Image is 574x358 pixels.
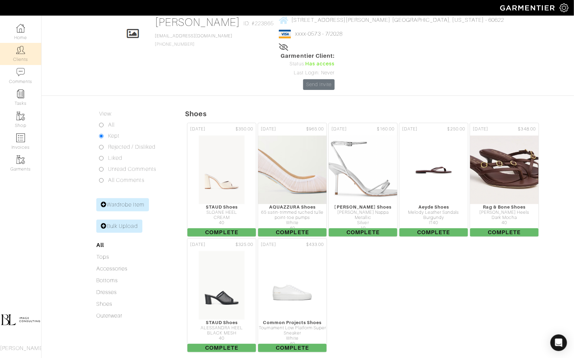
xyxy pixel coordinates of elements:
span: [DATE] [190,241,205,248]
a: Accessories [96,266,128,272]
a: Wardrobe Item [96,198,149,211]
a: [EMAIL_ADDRESS][DOMAIN_NAME] [155,34,232,38]
div: 10 [329,226,397,231]
span: Complete [470,228,539,237]
div: 40 [470,220,539,226]
a: [DATE] $348.00 Rag & Bone Shoes [PERSON_NAME] Heels Dark Mocha 40 Complete [469,122,540,238]
div: 40 [187,220,256,226]
span: [STREET_ADDRESS][PERSON_NAME] [GEOGRAPHIC_DATA], [US_STATE] - 60622 [291,17,504,23]
div: STAUD Shoes [187,204,256,210]
div: [PERSON_NAME] Shoes [329,204,397,210]
span: Has access [305,60,335,68]
span: Complete [258,228,327,237]
a: [PERSON_NAME] [155,16,240,28]
img: dashboard-icon-dbcd8f5a0b271acd01030246c82b418ddd0df26cd7fceb0bd07c9910d44c42f6.png [16,24,25,33]
a: [DATE] $325.00 STAUD Shoes ALESSANDRA HEEL BLACK MESH 40 Complete [186,238,257,353]
span: $250.00 [448,126,465,132]
img: diYnkaLjXMj4hnKkbJ4LCFS8 [198,251,245,320]
div: CREAM [187,215,256,220]
span: ID: #223865 [244,19,274,28]
img: garments-icon-b7da505a4dc4fd61783c78ac3ca0ef83fa9d6f193b1c9dc38574b1d14d53ca28.png [16,155,25,164]
div: Melody Leather Sandals [399,210,468,215]
span: Complete [187,228,256,237]
a: Bulk Upload [96,220,142,233]
a: [STREET_ADDRESS][PERSON_NAME] [GEOGRAPHIC_DATA], [US_STATE] - 60622 [279,16,504,24]
div: Tournament Low Platform Super Sneaker [258,325,327,336]
div: White [258,336,327,341]
img: visa-934b35602734be37eb7d5d7e5dbcd2044c359bf20a24dc3361ca3fa54326a8a7.png [279,30,291,38]
a: Dresses [96,289,117,295]
div: Open Intercom Messenger [550,334,567,351]
span: [PHONE_NUMBER] [155,34,232,47]
img: garmentier-logo-header-white-b43fb05a5012e4ada735d5af1a66efaba907eab6374d6393d1fbf88cb4ef424d.png [497,2,560,14]
span: $433.00 [306,241,324,248]
img: gear-icon-white-bd11855cb880d31180b6d7d6211b90ccbf57a29d726f0c71d8c61bd08dd39cc2.png [560,3,568,12]
span: $325.00 [236,241,253,248]
div: AQUAZZURA Shoes [258,204,327,210]
label: All [108,121,115,129]
a: [DATE] $965.00 AQUAZZURA Shoes 65 satin-trimmed ruched tulle point-toe pumps White 40 Complete [257,122,328,238]
div: Silver [329,220,397,226]
a: Shoes [96,301,112,307]
a: [DATE] $433.00 Common Projects Shoes Tournament Low Platform Super Sneaker White 40 Complete [257,238,328,353]
span: $348.00 [518,126,536,132]
label: Liked [108,154,122,162]
img: V9HaoXd92XPS94rs6ysTiiCG [239,135,346,204]
div: 40 [187,336,256,341]
a: [DATE] $350.00 STAUD Shoes SLOANE HEEL CREAM 40 Complete [186,122,257,238]
div: SLOANE HEEL [187,210,256,215]
img: garments-icon-b7da505a4dc4fd61783c78ac3ca0ef83fa9d6f193b1c9dc38574b1d14d53ca28.png [16,112,25,120]
img: Zn91ubT4shPxr6HqmeU1sHKG [319,135,407,204]
span: [DATE] [190,126,205,132]
div: Dark Mocha [470,215,539,220]
img: reminder-icon-8004d30b9f0a5d33ae49ab947aed9ed385cf756f9e5892f1edd6e32f2345188e.png [16,90,25,98]
img: GkmHFG8xMbtV3kkEbwJ3oiqg [198,135,245,204]
img: DzuNKEAe3FyWaEaEg92gYR9P [445,135,564,204]
div: Status: [281,60,335,68]
div: Common Projects Shoes [258,320,327,325]
a: Outerwear [96,313,122,319]
div: [PERSON_NAME] Nappa Metallic [329,210,397,221]
label: All Comments [108,176,144,184]
span: $965.00 [306,126,324,132]
label: Kept [108,132,120,140]
span: Complete [399,228,468,237]
a: All [96,242,104,248]
div: 65 satin-trimmed ruched tulle point-toe pumps [258,210,327,221]
span: [DATE] [332,126,347,132]
div: [PERSON_NAME] Heels [470,210,539,215]
a: Send Invite [303,79,335,90]
a: xxxx-0573 - 7/2028 [295,31,343,37]
label: Rejected / Disliked [108,143,156,151]
div: Burgundy [399,215,468,220]
label: Unread Comments [108,165,156,173]
h5: Shoes [185,110,574,118]
div: 40 [258,341,327,347]
span: [DATE] [261,126,276,132]
a: Bottoms [96,277,118,284]
a: [DATE] $160.00 [PERSON_NAME] Shoes [PERSON_NAME] Nappa Metallic Silver 10 Complete [328,122,398,238]
span: $350.00 [236,126,253,132]
label: View: [99,110,112,118]
img: comment-icon-a0a6a9ef722e966f86d9cbdc48e553b5cf19dbc54f86b18d962a5391bc8f6eb6.png [16,68,25,76]
div: Rag & Bone Shoes [470,204,539,210]
div: Last Login: Never [281,69,335,77]
div: BLACK MESH [187,331,256,336]
div: IT40 [399,220,468,226]
img: aNKAhwXsCkmoG9NAMKEYwGqp [412,135,456,204]
img: clients-icon-6bae9207a08558b7cb47a8932f037763ab4055f8c8b6bfacd5dc20c3e0201464.png [16,46,25,54]
span: Complete [258,344,327,352]
span: $160.00 [377,126,395,132]
a: Tops [96,254,109,260]
img: orders-icon-0abe47150d42831381b5fb84f609e132dff9fe21cb692f30cb5eec754e2cba89.png [16,134,25,142]
span: [DATE] [261,241,276,248]
div: White [258,220,327,226]
div: 40 [258,226,327,231]
span: [DATE] [473,126,488,132]
div: Aeyde Shoes [399,204,468,210]
img: rqNKccJe7V32Q478bpEedFUE [272,251,313,320]
div: STAUD Shoes [187,320,256,325]
span: Complete [187,344,256,352]
div: ALESSANDRA HEEL [187,325,256,331]
span: Complete [329,228,397,237]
